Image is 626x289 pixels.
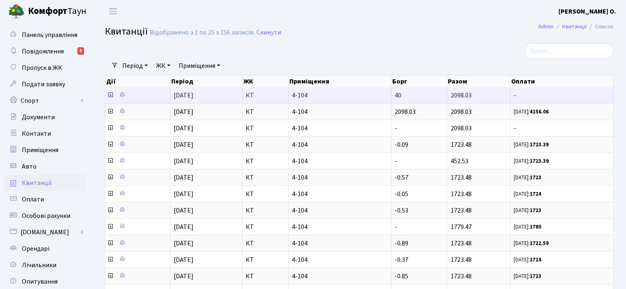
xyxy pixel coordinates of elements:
a: Подати заявку [4,76,86,92]
a: Контакти [4,125,86,142]
a: [PERSON_NAME] О. [559,7,616,16]
a: Документи [4,109,86,125]
li: Список [586,22,614,31]
a: Спорт [4,92,86,109]
small: [DATE]: [514,273,541,280]
button: Переключити навігацію [103,5,123,18]
th: Разом [447,76,510,87]
small: [DATE]: [514,174,541,181]
b: Комфорт [28,5,67,18]
span: 4-104 [292,141,388,148]
span: КТ [246,240,285,247]
small: [DATE]: [514,108,549,116]
input: Пошук... [524,43,614,59]
b: 1723 [530,174,541,181]
nav: breadcrumb [526,18,626,35]
span: 1723.48 [450,239,471,248]
span: 452.53 [450,157,468,166]
span: - [395,124,397,133]
span: - [395,157,397,166]
a: Авто [4,158,86,175]
span: 1723.48 [450,272,471,281]
span: 4-104 [292,125,388,132]
b: 4156.06 [530,108,549,116]
span: Опитування [22,277,58,286]
th: Дії [105,76,170,87]
span: 40 [395,91,401,100]
span: Оплати [22,195,44,204]
span: Подати заявку [22,80,65,89]
span: [DATE] [174,272,193,281]
span: 2098.03 [450,124,471,133]
span: 2098.03 [450,107,471,116]
b: 1724 [530,190,541,198]
span: Документи [22,113,55,122]
span: 2098.03 [450,91,471,100]
span: КТ [246,207,285,214]
span: КТ [246,125,285,132]
span: КТ [246,224,285,230]
span: [DATE] [174,239,193,248]
span: 1723.48 [450,190,471,199]
small: [DATE]: [514,256,541,264]
th: Приміщення [289,76,391,87]
b: 1723 [530,207,541,214]
span: КТ [246,158,285,164]
span: КТ [246,257,285,263]
div: Відображено з 1 по 25 з 156 записів. [150,29,255,37]
span: 4-104 [292,257,388,263]
span: [DATE] [174,173,193,182]
span: 4-104 [292,158,388,164]
small: [DATE]: [514,207,541,214]
span: КТ [246,191,285,197]
span: КТ [246,141,285,148]
span: Контакти [22,129,51,138]
div: 5 [77,47,84,55]
th: Період [170,76,242,87]
span: Лічильники [22,261,56,270]
a: [DOMAIN_NAME] [4,224,86,240]
span: 4-104 [292,92,388,99]
span: 2098.03 [395,107,416,116]
a: Квитанції [4,175,86,191]
span: [DATE] [174,140,193,149]
a: Особові рахунки [4,208,86,224]
a: Приміщення [175,59,223,73]
span: - [514,125,610,132]
a: Лічильники [4,257,86,273]
span: [DATE] [174,107,193,116]
span: [DATE] [174,190,193,199]
span: 4-104 [292,191,388,197]
a: Admin [538,22,554,31]
th: Оплати [510,76,613,87]
span: 1779.47 [450,222,471,231]
span: Квитанції [22,178,52,187]
span: Приміщення [22,146,58,155]
span: КТ [246,174,285,181]
span: -0.85 [395,272,408,281]
span: -0.09 [395,140,408,149]
span: 4-104 [292,273,388,280]
a: Орендарі [4,240,86,257]
span: [DATE] [174,124,193,133]
b: 1780 [530,223,541,231]
span: -0.37 [395,255,408,264]
span: 4-104 [292,207,388,214]
b: 1723 [530,273,541,280]
span: Орендарі [22,244,49,253]
img: logo.png [8,3,25,20]
span: 4-104 [292,224,388,230]
span: - [395,222,397,231]
span: -0.57 [395,173,408,182]
span: [DATE] [174,255,193,264]
span: [DATE] [174,222,193,231]
span: -0.05 [395,190,408,199]
small: [DATE]: [514,190,541,198]
span: [DATE] [174,206,193,215]
b: 1724 [530,256,541,264]
a: Пропуск в ЖК [4,60,86,76]
a: Скинути [256,29,281,37]
span: КТ [246,92,285,99]
span: Таун [28,5,86,18]
span: КТ [246,273,285,280]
